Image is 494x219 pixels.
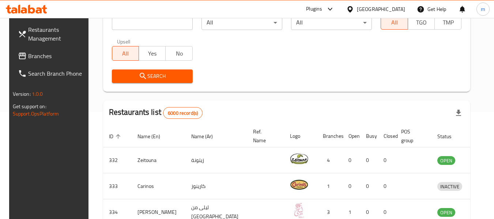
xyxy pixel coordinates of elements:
a: Support.OpsPlatform [13,109,59,118]
span: All [115,48,136,59]
div: All [201,15,282,30]
h2: Restaurants list [109,107,203,119]
th: Open [343,125,360,147]
button: Yes [139,46,166,61]
td: 0 [343,173,360,199]
span: Name (Ar) [191,132,222,141]
td: 332 [103,147,132,173]
span: TMP [438,17,459,28]
th: Logo [284,125,317,147]
img: Zeitouna [290,150,308,168]
button: Search [112,69,193,83]
th: Closed [378,125,395,147]
span: Yes [142,48,163,59]
td: 0 [343,147,360,173]
span: No [169,48,189,59]
span: m [481,5,485,13]
span: OPEN [437,156,455,165]
td: 0 [360,147,378,173]
td: 0 [360,173,378,199]
div: [GEOGRAPHIC_DATA] [357,5,405,13]
span: Branches [28,52,86,60]
a: Search Branch Phone [12,65,92,82]
td: Carinos [132,173,185,199]
div: Total records count [163,107,203,119]
th: Branches [317,125,343,147]
td: 333 [103,173,132,199]
button: All [112,46,139,61]
td: Zeitouna [132,147,185,173]
span: Get support on: [13,102,46,111]
span: 6000 record(s) [163,110,202,117]
span: Restaurants Management [28,25,86,43]
img: Carinos [290,175,308,194]
span: All [384,17,405,28]
span: Version: [13,89,31,99]
td: كارينوز [185,173,247,199]
span: INACTIVE [437,182,462,191]
td: 4 [317,147,343,173]
td: 0 [378,173,395,199]
div: Export file [450,104,467,122]
span: TGO [411,17,432,28]
span: Ref. Name [253,127,275,145]
th: Busy [360,125,378,147]
div: Plugins [306,5,322,14]
td: 1 [317,173,343,199]
button: All [381,15,408,30]
span: Status [437,132,461,141]
span: Search [118,72,187,81]
span: 1.0.0 [32,89,43,99]
input: Search for restaurant name or ID.. [112,15,193,30]
label: Upsell [117,39,131,44]
span: Search Branch Phone [28,69,86,78]
a: Branches [12,47,92,65]
button: TMP [434,15,461,30]
div: All [291,15,372,30]
button: TGO [408,15,435,30]
a: Restaurants Management [12,21,92,47]
span: POS group [401,127,423,145]
td: 0 [378,147,395,173]
td: زيتونة [185,147,247,173]
span: OPEN [437,208,455,217]
span: Name (En) [137,132,170,141]
button: No [165,46,192,61]
span: ID [109,132,123,141]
